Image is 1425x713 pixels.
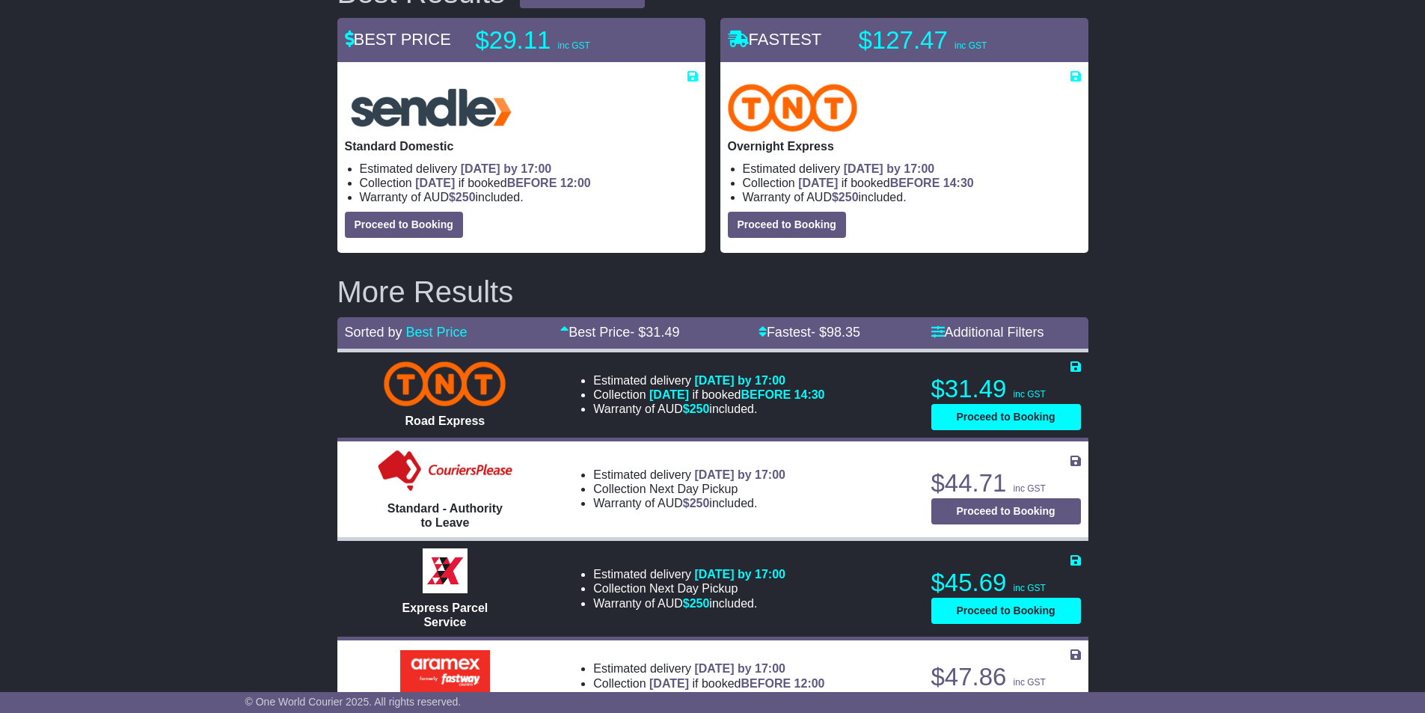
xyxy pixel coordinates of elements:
[954,40,987,51] span: inc GST
[931,404,1081,430] button: Proceed to Booking
[931,568,1081,598] p: $45.69
[593,567,785,581] li: Estimated delivery
[690,403,710,415] span: 250
[649,388,689,401] span: [DATE]
[649,677,824,690] span: if booked
[345,139,698,153] p: Standard Domestic
[683,497,710,509] span: $
[345,30,451,49] span: BEST PRICE
[593,468,785,482] li: Estimated delivery
[931,374,1081,404] p: $31.49
[827,325,860,340] span: 98.35
[402,602,488,628] span: Express Parcel Service
[890,177,940,189] span: BEFORE
[649,582,738,595] span: Next Day Pickup
[931,598,1081,624] button: Proceed to Booking
[741,677,791,690] span: BEFORE
[456,191,476,204] span: 250
[931,498,1081,524] button: Proceed to Booking
[694,468,785,481] span: [DATE] by 17:00
[476,25,663,55] p: $29.11
[728,30,822,49] span: FASTEST
[743,176,1081,190] li: Collection
[558,40,590,51] span: inc GST
[560,177,591,189] span: 12:00
[245,696,462,708] span: © One World Courier 2025. All rights reserved.
[690,497,710,509] span: 250
[694,374,785,387] span: [DATE] by 17:00
[649,677,689,690] span: [DATE]
[387,502,503,529] span: Standard - Authority to Leave
[375,449,516,494] img: Couriers Please: Standard - Authority to Leave
[798,177,838,189] span: [DATE]
[943,177,974,189] span: 14:30
[415,177,455,189] span: [DATE]
[931,468,1081,498] p: $44.71
[728,212,846,238] button: Proceed to Booking
[1014,583,1046,593] span: inc GST
[406,325,468,340] a: Best Price
[683,597,710,610] span: $
[694,662,785,675] span: [DATE] by 17:00
[593,691,824,705] li: Warranty of AUD included.
[690,691,710,704] span: 250
[593,596,785,611] li: Warranty of AUD included.
[560,325,679,340] a: Best Price- $31.49
[593,482,785,496] li: Collection
[759,325,860,340] a: Fastest- $98.35
[507,177,557,189] span: BEFORE
[360,176,698,190] li: Collection
[649,388,824,401] span: if booked
[415,177,590,189] span: if booked
[839,191,859,204] span: 250
[593,496,785,510] li: Warranty of AUD included.
[384,361,506,406] img: TNT Domestic: Road Express
[400,650,490,695] img: Aramex: Signature required
[690,597,710,610] span: 250
[683,691,710,704] span: $
[593,373,824,388] li: Estimated delivery
[859,25,1046,55] p: $127.47
[728,139,1081,153] p: Overnight Express
[405,414,485,427] span: Road Express
[1014,483,1046,494] span: inc GST
[931,662,1081,692] p: $47.86
[345,84,518,132] img: Sendle: Standard Domestic
[449,191,476,204] span: $
[728,84,858,132] img: TNT Domestic: Overnight Express
[798,177,973,189] span: if booked
[811,325,860,340] span: - $
[593,661,824,676] li: Estimated delivery
[461,162,552,175] span: [DATE] by 17:00
[593,402,824,416] li: Warranty of AUD included.
[741,388,791,401] span: BEFORE
[694,568,785,581] span: [DATE] by 17:00
[743,190,1081,204] li: Warranty of AUD included.
[743,162,1081,176] li: Estimated delivery
[593,676,824,691] li: Collection
[593,581,785,596] li: Collection
[1014,389,1046,400] span: inc GST
[337,275,1088,308] h2: More Results
[345,212,463,238] button: Proceed to Booking
[931,325,1044,340] a: Additional Filters
[683,403,710,415] span: $
[360,162,698,176] li: Estimated delivery
[345,325,402,340] span: Sorted by
[1014,677,1046,688] span: inc GST
[794,388,825,401] span: 14:30
[844,162,935,175] span: [DATE] by 17:00
[593,388,824,402] li: Collection
[630,325,679,340] span: - $
[832,191,859,204] span: $
[646,325,679,340] span: 31.49
[423,548,468,593] img: Border Express: Express Parcel Service
[360,190,698,204] li: Warranty of AUD included.
[649,483,738,495] span: Next Day Pickup
[794,677,825,690] span: 12:00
